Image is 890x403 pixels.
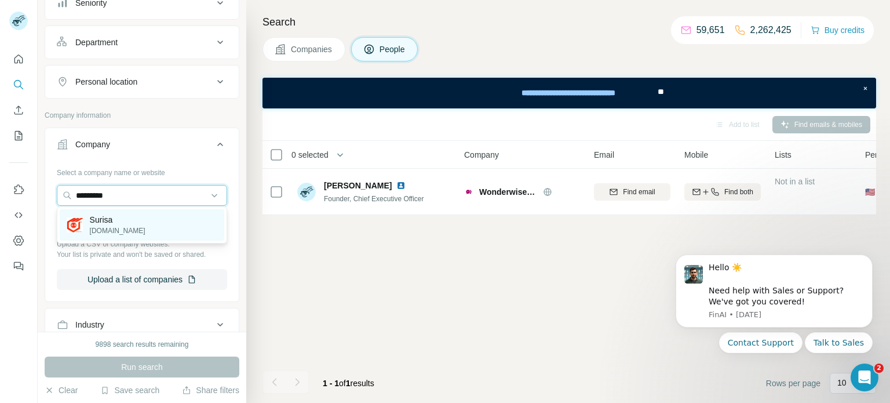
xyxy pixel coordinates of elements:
[9,230,28,251] button: Dashboard
[90,214,145,226] p: Surisa
[45,110,239,121] p: Company information
[57,269,227,290] button: Upload a list of companies
[623,187,655,197] span: Find email
[865,186,875,198] span: 🇺🇸
[182,384,239,396] button: Share filters
[100,384,159,396] button: Save search
[396,181,406,190] img: LinkedIn logo
[594,149,614,161] span: Email
[464,149,499,161] span: Company
[750,23,791,37] p: 2,262,425
[9,179,28,200] button: Use Surfe on LinkedIn
[874,364,884,373] span: 2
[594,183,670,201] button: Find email
[45,384,78,396] button: Clear
[57,249,227,260] p: Your list is private and won't be saved or shared.
[45,130,239,163] button: Company
[262,14,876,30] h4: Search
[75,37,118,48] div: Department
[67,217,83,233] img: Surisa
[75,76,137,88] div: Personal location
[57,239,227,249] p: Upload a CSV of company websites.
[775,177,815,186] span: Not in a list
[324,195,424,203] span: Founder, Chief Executive Officer
[775,149,791,161] span: Lists
[323,379,374,388] span: results
[75,319,104,331] div: Industry
[346,379,351,388] span: 1
[291,43,333,55] span: Companies
[658,241,890,397] iframe: Intercom notifications message
[324,180,392,191] span: [PERSON_NAME]
[57,163,227,178] div: Select a company name or website
[9,49,28,70] button: Quick start
[479,186,537,198] span: Wonderwise Health
[45,311,239,339] button: Industry
[75,139,110,150] div: Company
[851,364,878,391] iframe: Intercom live chat
[9,74,28,95] button: Search
[684,183,761,201] button: Find both
[9,256,28,277] button: Feedback
[724,187,753,197] span: Find both
[291,149,329,161] span: 0 selected
[9,205,28,226] button: Use Surfe API
[464,187,473,197] img: Logo of Wonderwise Health
[811,22,865,38] button: Buy credits
[323,379,339,388] span: 1 - 1
[297,183,316,201] img: Avatar
[9,125,28,146] button: My lists
[262,78,876,108] iframe: Banner
[45,28,239,56] button: Department
[696,23,725,37] p: 59,651
[96,339,189,350] div: 9898 search results remaining
[684,149,708,161] span: Mobile
[380,43,406,55] span: People
[45,68,239,96] button: Personal location
[339,379,346,388] span: of
[90,226,145,236] p: [DOMAIN_NAME]
[9,100,28,121] button: Enrich CSV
